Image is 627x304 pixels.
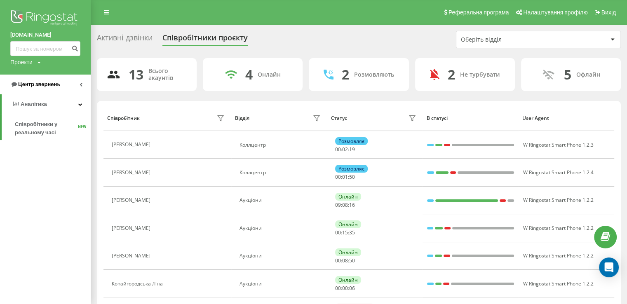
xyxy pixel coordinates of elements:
div: Активні дзвінки [97,33,153,46]
span: Центр звернень [18,81,60,87]
div: 13 [129,67,143,82]
span: 00 [335,146,341,153]
div: В статусі [427,115,514,121]
div: Коллцентр [240,170,322,175]
div: Розмовляють [354,71,394,78]
div: Не турбувати [460,71,500,78]
span: W Ringostat Smart Phone 1.2.2 [523,196,594,203]
div: Open Intercom Messenger [599,257,619,277]
span: 08 [342,201,348,208]
div: User Agent [522,115,610,121]
div: Коллцентр [240,142,322,148]
span: 00 [342,285,348,292]
span: Вихід [601,9,616,16]
span: Співробітники у реальному часі [15,120,78,137]
div: : : [335,147,355,152]
span: 19 [349,146,355,153]
span: W Ringostat Smart Phone 1.2.2 [523,224,594,232]
span: 00 [335,229,341,236]
div: Розмовляє [335,137,368,145]
span: Аналiтика [21,101,47,107]
div: Розмовляє [335,165,368,173]
span: 02 [342,146,348,153]
div: Статус [331,115,347,121]
span: 00 [335,173,341,180]
span: 08 [342,257,348,264]
div: : : [335,258,355,264]
span: 01 [342,173,348,180]
div: : : [335,174,355,180]
a: [DOMAIN_NAME] [10,31,80,39]
div: Всього акаунтів [148,68,187,82]
div: Відділ [235,115,249,121]
input: Пошук за номером [10,41,80,56]
span: 00 [335,285,341,292]
div: 5 [564,67,571,82]
div: [PERSON_NAME] [112,170,153,175]
span: W Ringostat Smart Phone 1.2.4 [523,169,594,176]
div: Проекти [10,58,33,66]
span: W Ringostat Smart Phone 1.2.2 [523,280,594,287]
div: Співробітники проєкту [162,33,248,46]
span: 06 [349,285,355,292]
div: Співробітник [107,115,140,121]
div: Аукціони [240,197,322,203]
div: Аукціони [240,281,322,287]
div: Копайгородська Ліна [112,281,165,287]
div: 2 [342,67,349,82]
img: Ringostat logo [10,8,80,29]
span: 00 [335,257,341,264]
div: Онлайн [335,248,361,256]
span: 09 [335,201,341,208]
div: Аукціони [240,253,322,259]
a: Співробітники у реальному часіNEW [15,117,91,140]
span: 50 [349,257,355,264]
div: [PERSON_NAME] [112,197,153,203]
span: 15 [342,229,348,236]
span: Налаштування профілю [523,9,587,16]
div: : : [335,285,355,291]
div: [PERSON_NAME] [112,253,153,259]
div: Онлайн [335,220,361,228]
span: Реферальна програма [449,9,509,16]
a: Аналiтика [2,94,91,114]
div: [PERSON_NAME] [112,142,153,147]
div: [PERSON_NAME] [112,225,153,231]
div: 4 [245,67,253,82]
span: 50 [349,173,355,180]
span: W Ringostat Smart Phone 1.2.3 [523,141,594,148]
span: 35 [349,229,355,236]
div: : : [335,230,355,236]
div: Онлайн [258,71,281,78]
div: Аукціони [240,225,322,231]
div: Офлайн [576,71,600,78]
span: 16 [349,201,355,208]
div: Оберіть відділ [461,36,559,43]
div: : : [335,202,355,208]
span: W Ringostat Smart Phone 1.2.2 [523,252,594,259]
div: 2 [448,67,455,82]
div: Онлайн [335,193,361,201]
div: Онлайн [335,276,361,284]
